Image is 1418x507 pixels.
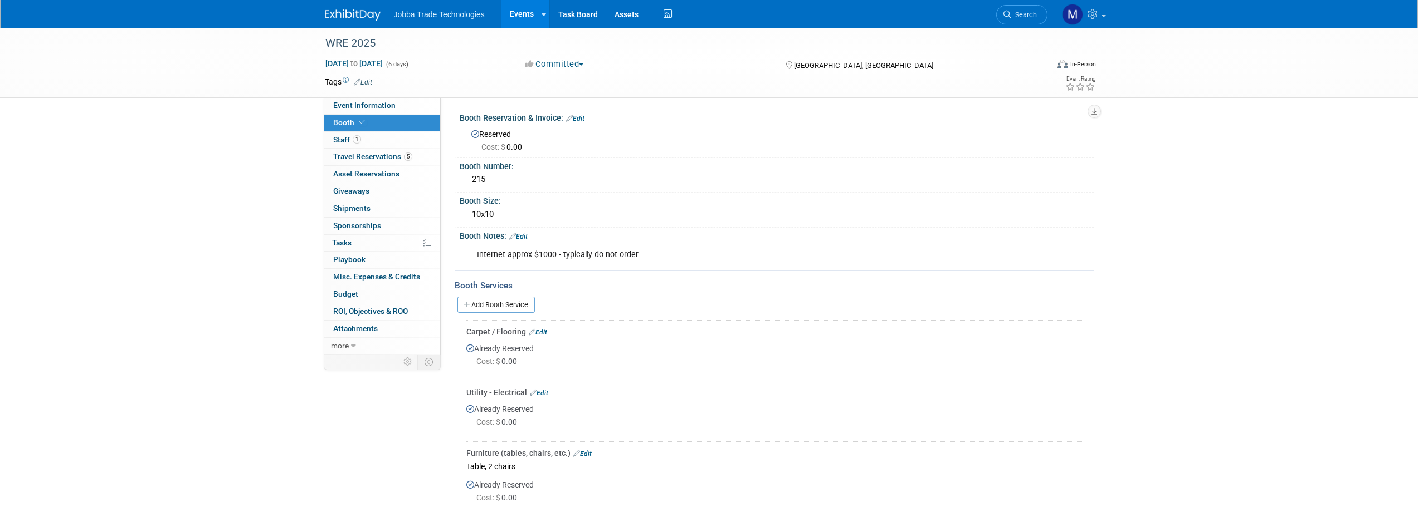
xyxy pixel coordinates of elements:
[324,338,440,355] a: more
[333,289,358,298] span: Budget
[466,447,1085,459] div: Furniture (tables, chairs, etc.)
[468,206,1085,223] div: 10x10
[460,193,1094,206] div: Booth Size:
[417,355,440,369] td: Toggle Event Tabs
[398,355,418,369] td: Personalize Event Tab Strip
[1070,60,1096,68] div: In-Person
[385,61,408,68] span: (6 days)
[460,228,1094,242] div: Booth Notes:
[359,119,365,125] i: Booth reservation complete
[332,238,352,247] span: Tasks
[573,450,592,457] a: Edit
[1065,76,1095,82] div: Event Rating
[333,101,396,110] span: Event Information
[476,357,522,366] span: 0.00
[476,417,501,426] span: Cost: $
[354,78,372,86] a: Edit
[468,126,1085,152] div: Reserved
[324,115,440,131] a: Booth
[522,58,588,70] button: Committed
[455,279,1094,292] div: Booth Services
[1057,60,1068,68] img: Format-Inperson.png
[333,221,381,230] span: Sponsorships
[324,149,440,165] a: Travel Reservations5
[460,158,1094,172] div: Booth Number:
[1011,11,1037,19] span: Search
[481,142,527,151] span: 0.00
[476,493,522,502] span: 0.00
[476,357,501,366] span: Cost: $
[982,58,1097,75] div: Event Format
[566,115,584,122] a: Edit
[460,110,1094,124] div: Booth Reservation & Invoice:
[324,97,440,114] a: Event Information
[325,76,372,87] td: Tags
[324,166,440,183] a: Asset Reservations
[331,341,349,350] span: more
[996,5,1047,24] a: Search
[466,337,1085,377] div: Already Reserved
[529,328,547,336] a: Edit
[333,324,378,333] span: Attachments
[333,204,371,213] span: Shipments
[457,297,535,313] a: Add Booth Service
[530,389,548,397] a: Edit
[509,233,528,240] a: Edit
[333,152,412,161] span: Travel Reservations
[468,171,1085,188] div: 215
[349,59,359,68] span: to
[324,132,440,149] a: Staff1
[324,321,440,337] a: Attachments
[404,152,412,161] span: 5
[476,417,522,426] span: 0.00
[333,135,361,144] span: Staff
[469,244,971,266] div: Internet approx $1000 - typically do not order
[333,255,366,264] span: Playbook
[324,252,440,268] a: Playbook
[1062,4,1083,25] img: Madison McDonnell
[466,387,1085,398] div: Utility - Electrical
[324,218,440,234] a: Sponsorships
[324,286,440,303] a: Budget
[466,459,1085,474] div: Table, 2 chairs
[324,269,440,286] a: Misc. Expenses & Credits
[333,169,399,178] span: Asset Reservations
[325,58,383,68] span: [DATE] [DATE]
[394,10,485,19] span: Jobba Trade Technologies
[353,135,361,144] span: 1
[466,326,1085,337] div: Carpet / Flooring
[324,200,440,217] a: Shipments
[333,272,420,281] span: Misc. Expenses & Credits
[324,235,440,252] a: Tasks
[333,307,408,316] span: ROI, Objectives & ROO
[794,61,933,70] span: [GEOGRAPHIC_DATA], [GEOGRAPHIC_DATA]
[324,183,440,200] a: Giveaways
[325,9,381,21] img: ExhibitDay
[333,118,367,127] span: Booth
[466,398,1085,437] div: Already Reserved
[321,33,1031,53] div: WRE 2025
[333,186,369,195] span: Giveaways
[476,493,501,502] span: Cost: $
[324,303,440,320] a: ROI, Objectives & ROO
[481,142,506,151] span: Cost: $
